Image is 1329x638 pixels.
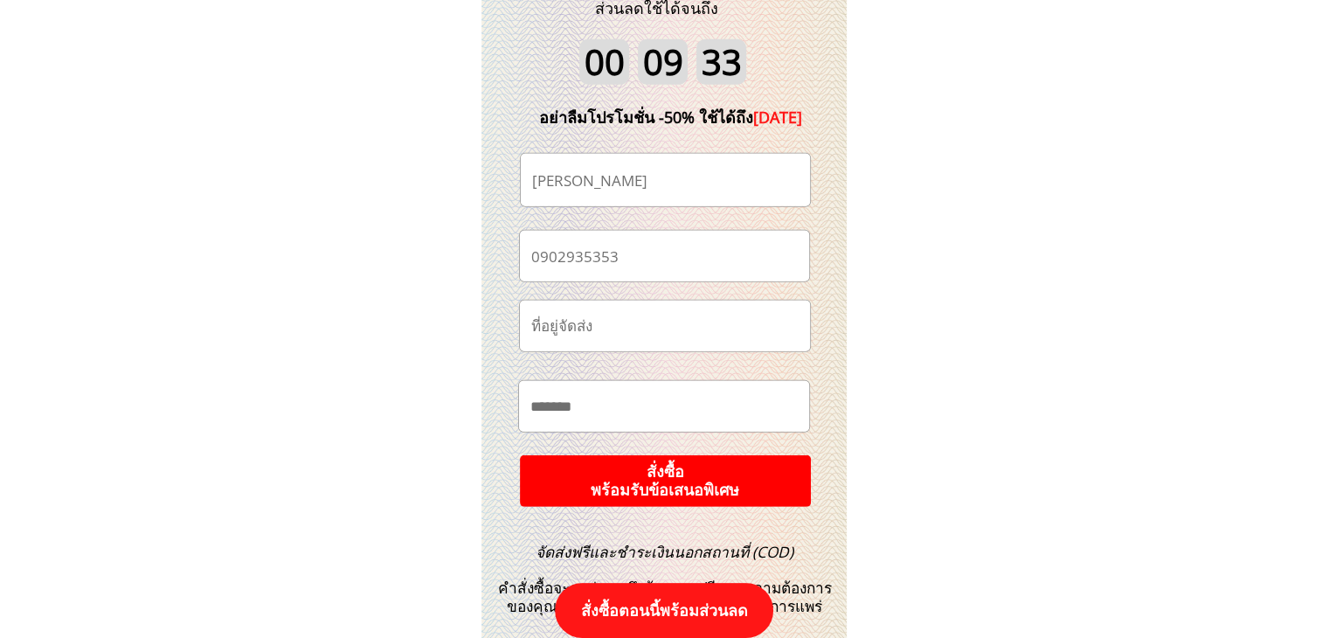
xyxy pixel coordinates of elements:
[516,454,815,508] p: สั่งซื้อ พร้อมรับข้อเสนอพิเศษ
[528,154,803,206] input: ชื่อ-นามสกุล
[488,544,842,635] h3: คำสั่งซื้อจะถูกส่งตรงถึงบ้านคุณฟรีตามความต้องการของคุณในขณะที่ปิดมาตรฐานการป้องกันการแพร่ระบาด
[555,583,773,638] p: สั่งซื้อตอนนี้พร้อมส่วนลด
[536,542,793,562] span: จัดส่งฟรีและชำระเงินนอกสถานที่ (COD)
[513,105,829,130] div: อย่าลืมโปรโมชั่น -50% ใช้ได้ถึง
[527,231,802,281] input: เบอร์โทรศัพท์
[753,107,802,128] span: [DATE]
[527,301,803,351] input: ที่อยู่จัดส่ง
